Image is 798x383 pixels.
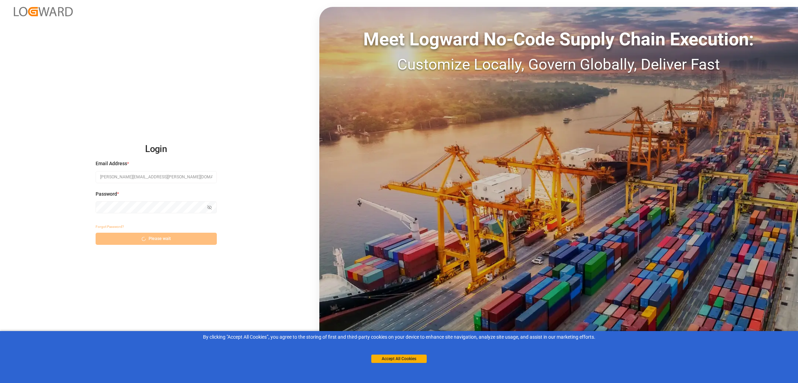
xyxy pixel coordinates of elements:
div: Meet Logward No-Code Supply Chain Execution: [319,26,798,53]
img: Logward_new_orange.png [14,7,73,16]
span: Password [96,190,117,198]
div: By clicking "Accept All Cookies”, you agree to the storing of first and third-party cookies on yo... [5,333,793,341]
span: Email Address [96,160,127,167]
div: Customize Locally, Govern Globally, Deliver Fast [319,53,798,76]
button: Accept All Cookies [371,355,427,363]
h2: Login [96,138,217,160]
input: Enter your email [96,171,217,183]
